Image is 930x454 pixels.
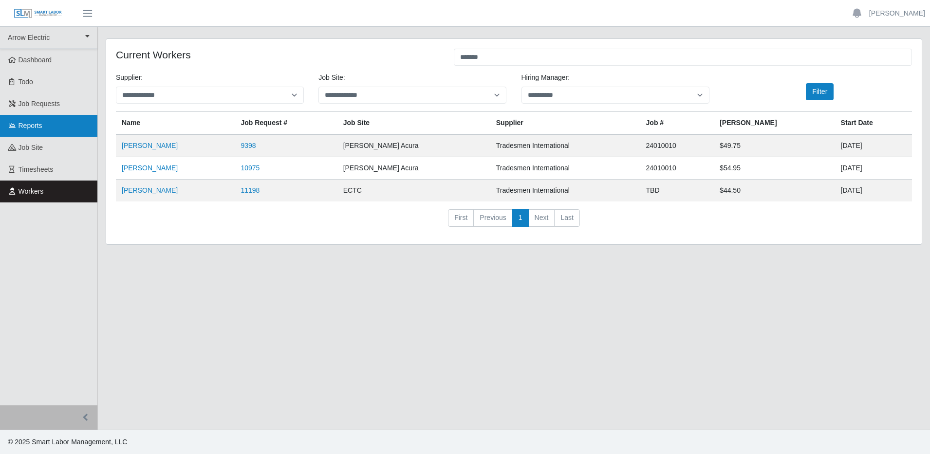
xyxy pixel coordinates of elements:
[241,186,260,194] a: 11198
[806,83,834,100] button: Filter
[337,180,490,202] td: ECTC
[241,142,256,149] a: 9398
[337,157,490,180] td: [PERSON_NAME] Acura
[714,157,835,180] td: $54.95
[835,157,912,180] td: [DATE]
[19,144,43,151] span: job site
[640,157,714,180] td: 24010010
[714,180,835,202] td: $44.50
[122,142,178,149] a: [PERSON_NAME]
[241,164,260,172] a: 10975
[122,186,178,194] a: [PERSON_NAME]
[640,134,714,157] td: 24010010
[490,134,640,157] td: Tradesmen International
[640,112,714,135] th: Job #
[116,49,439,61] h4: Current Workers
[318,73,345,83] label: job site:
[835,134,912,157] td: [DATE]
[337,112,490,135] th: job site
[835,112,912,135] th: Start Date
[19,165,54,173] span: Timesheets
[122,164,178,172] a: [PERSON_NAME]
[490,180,640,202] td: Tradesmen International
[490,157,640,180] td: Tradesmen International
[521,73,570,83] label: Hiring Manager:
[337,134,490,157] td: [PERSON_NAME] Acura
[116,73,143,83] label: Supplier:
[714,112,835,135] th: [PERSON_NAME]
[640,180,714,202] td: TBD
[19,78,33,86] span: Todo
[490,112,640,135] th: Supplier
[714,134,835,157] td: $49.75
[19,187,44,195] span: Workers
[869,8,925,18] a: [PERSON_NAME]
[19,56,52,64] span: Dashboard
[19,100,60,108] span: Job Requests
[14,8,62,19] img: SLM Logo
[116,112,235,135] th: Name
[19,122,42,129] span: Reports
[8,438,127,446] span: © 2025 Smart Labor Management, LLC
[512,209,529,227] a: 1
[116,209,912,235] nav: pagination
[235,112,337,135] th: Job Request #
[835,180,912,202] td: [DATE]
